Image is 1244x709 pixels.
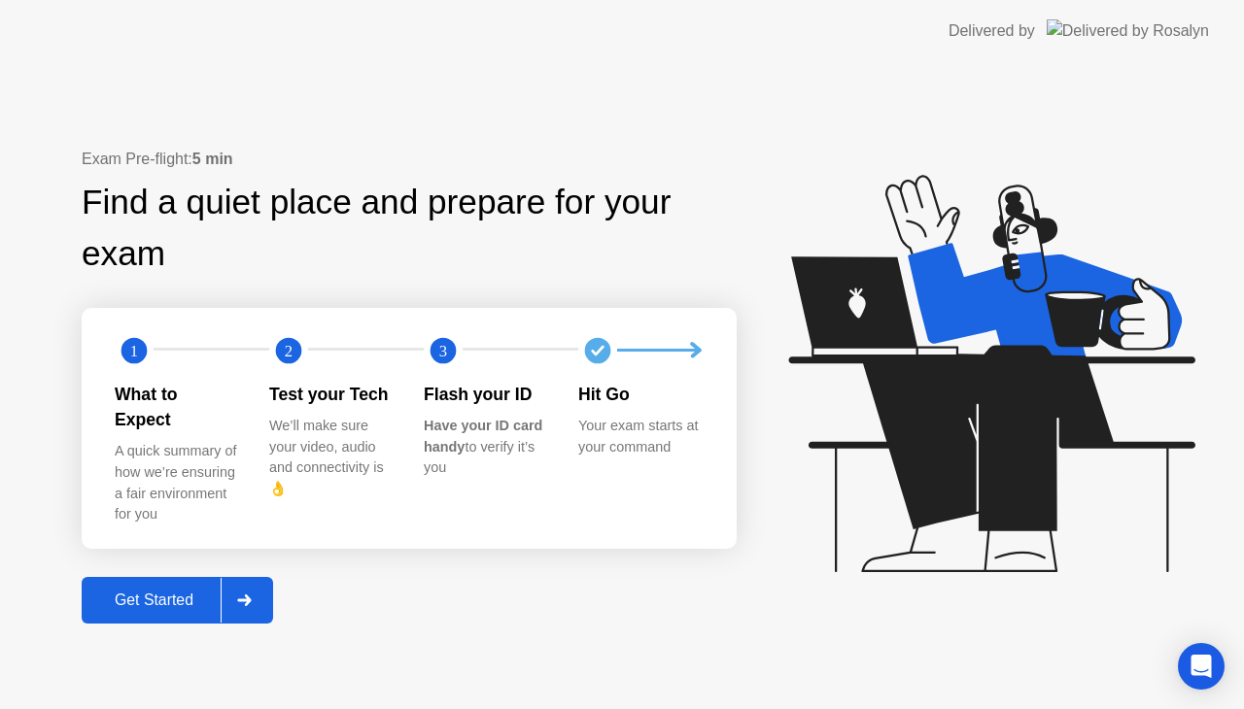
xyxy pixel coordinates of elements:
text: 1 [130,341,138,359]
div: Delivered by [949,19,1035,43]
div: Hit Go [578,382,702,407]
div: Exam Pre-flight: [82,148,737,171]
div: What to Expect [115,382,238,433]
div: Find a quiet place and prepare for your exam [82,177,737,280]
div: Open Intercom Messenger [1178,643,1225,690]
div: Get Started [87,591,221,609]
text: 2 [285,341,293,359]
text: 3 [439,341,447,359]
div: to verify it’s you [424,416,547,479]
img: Delivered by Rosalyn [1047,19,1209,42]
button: Get Started [82,577,273,624]
div: We’ll make sure your video, audio and connectivity is 👌 [269,416,393,499]
div: A quick summary of how we’re ensuring a fair environment for you [115,441,238,524]
div: Flash your ID [424,382,547,407]
div: Your exam starts at your command [578,416,702,457]
b: Have your ID card handy [424,418,542,455]
div: Test your Tech [269,382,393,407]
b: 5 min [192,151,233,167]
